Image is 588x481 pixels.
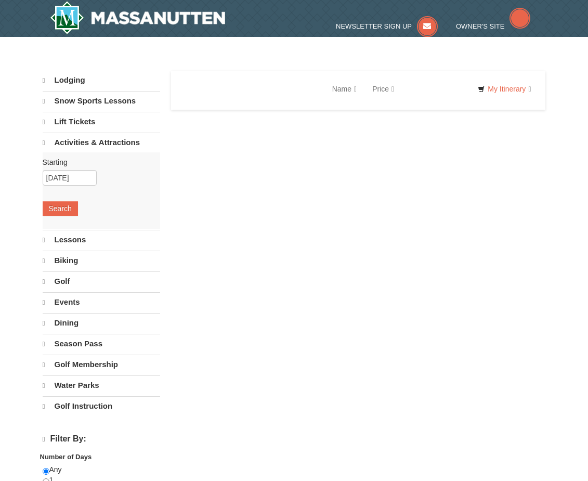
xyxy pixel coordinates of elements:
[43,292,161,312] a: Events
[43,201,78,216] button: Search
[43,230,161,250] a: Lessons
[43,251,161,270] a: Biking
[336,22,412,30] span: Newsletter Sign Up
[43,91,161,111] a: Snow Sports Lessons
[50,1,226,34] a: Massanutten Resort
[43,396,161,416] a: Golf Instruction
[43,271,161,291] a: Golf
[456,22,505,30] span: Owner's Site
[43,112,161,132] a: Lift Tickets
[43,157,153,167] label: Starting
[43,313,161,333] a: Dining
[50,1,226,34] img: Massanutten Resort Logo
[324,79,364,99] a: Name
[43,71,161,90] a: Lodging
[43,375,161,395] a: Water Parks
[43,434,161,444] h4: Filter By:
[43,355,161,374] a: Golf Membership
[43,334,161,354] a: Season Pass
[336,22,438,30] a: Newsletter Sign Up
[40,453,92,461] strong: Number of Days
[471,81,538,97] a: My Itinerary
[364,79,402,99] a: Price
[456,22,531,30] a: Owner's Site
[43,133,161,152] a: Activities & Attractions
